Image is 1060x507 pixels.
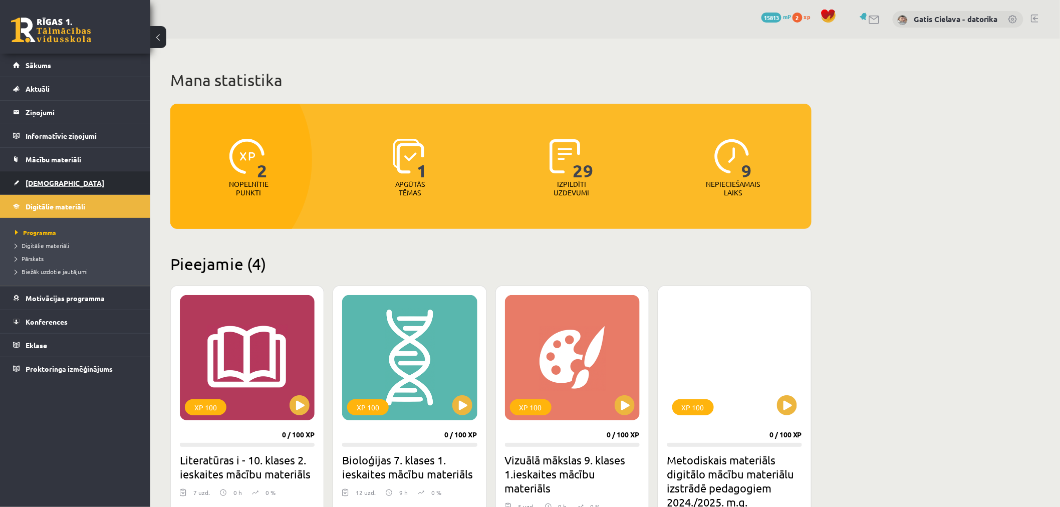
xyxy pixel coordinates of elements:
a: Biežāk uzdotie jautājumi [15,267,140,276]
a: Informatīvie ziņojumi [13,124,138,147]
span: Sākums [26,61,51,70]
a: Sākums [13,54,138,77]
h1: Mana statistika [170,70,812,90]
div: XP 100 [185,399,226,415]
a: Konferences [13,310,138,333]
a: Programma [15,228,140,237]
p: Apgūtās tēmas [391,180,430,197]
span: Digitālie materiāli [15,241,69,249]
span: Programma [15,228,56,236]
a: Eklase [13,334,138,357]
p: 0 % [266,488,276,497]
h2: Vizuālā mākslas 9. klases 1.ieskaites mācību materiāls [505,453,640,495]
span: Digitālie materiāli [26,202,85,211]
div: XP 100 [672,399,714,415]
a: Motivācijas programma [13,287,138,310]
span: [DEMOGRAPHIC_DATA] [26,178,104,187]
h2: Bioloģijas 7. klases 1. ieskaites mācību materiāls [342,453,477,481]
a: Aktuāli [13,77,138,100]
p: Nopelnītie punkti [229,180,269,197]
span: Pārskats [15,255,44,263]
span: Konferences [26,317,68,326]
a: Rīgas 1. Tālmācības vidusskola [11,18,91,43]
span: Proktoringa izmēģinājums [26,364,113,373]
p: Nepieciešamais laiks [706,180,760,197]
img: Gatis Cielava - datorika [898,15,908,25]
span: 2 [257,139,268,180]
span: Aktuāli [26,84,50,93]
a: Proktoringa izmēģinājums [13,357,138,380]
a: Digitālie materiāli [13,195,138,218]
span: 2 [792,13,803,23]
span: xp [804,13,811,21]
legend: Informatīvie ziņojumi [26,124,138,147]
a: Ziņojumi [13,101,138,124]
div: 12 uzd. [356,488,376,503]
a: Digitālie materiāli [15,241,140,250]
legend: Ziņojumi [26,101,138,124]
a: Pārskats [15,254,140,263]
p: 0 % [431,488,441,497]
a: Gatis Cielava - datorika [914,14,998,24]
div: XP 100 [347,399,389,415]
p: 9 h [399,488,408,497]
span: mP [783,13,791,21]
a: Mācību materiāli [13,148,138,171]
a: [DEMOGRAPHIC_DATA] [13,171,138,194]
a: 15813 mP [761,13,791,21]
div: XP 100 [510,399,552,415]
span: Eklase [26,341,47,350]
span: 1 [417,139,427,180]
a: 2 xp [792,13,816,21]
span: Biežāk uzdotie jautājumi [15,268,88,276]
img: icon-clock-7be60019b62300814b6bd22b8e044499b485619524d84068768e800edab66f18.svg [714,139,749,174]
div: 7 uzd. [193,488,210,503]
span: 15813 [761,13,781,23]
img: icon-xp-0682a9bc20223a9ccc6f5883a126b849a74cddfe5390d2b41b4391c66f2066e7.svg [229,139,264,174]
span: Motivācijas programma [26,294,105,303]
span: 9 [742,139,752,180]
h2: Pieejamie (4) [170,254,812,274]
h2: Literatūras i - 10. klases 2. ieskaites mācību materiāls [180,453,315,481]
img: icon-learned-topics-4a711ccc23c960034f471b6e78daf4a3bad4a20eaf4de84257b87e66633f6470.svg [393,139,424,174]
span: 29 [573,139,594,180]
p: 0 h [233,488,242,497]
span: Mācību materiāli [26,155,81,164]
img: icon-completed-tasks-ad58ae20a441b2904462921112bc710f1caf180af7a3daa7317a5a94f2d26646.svg [550,139,581,174]
p: Izpildīti uzdevumi [552,180,591,197]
